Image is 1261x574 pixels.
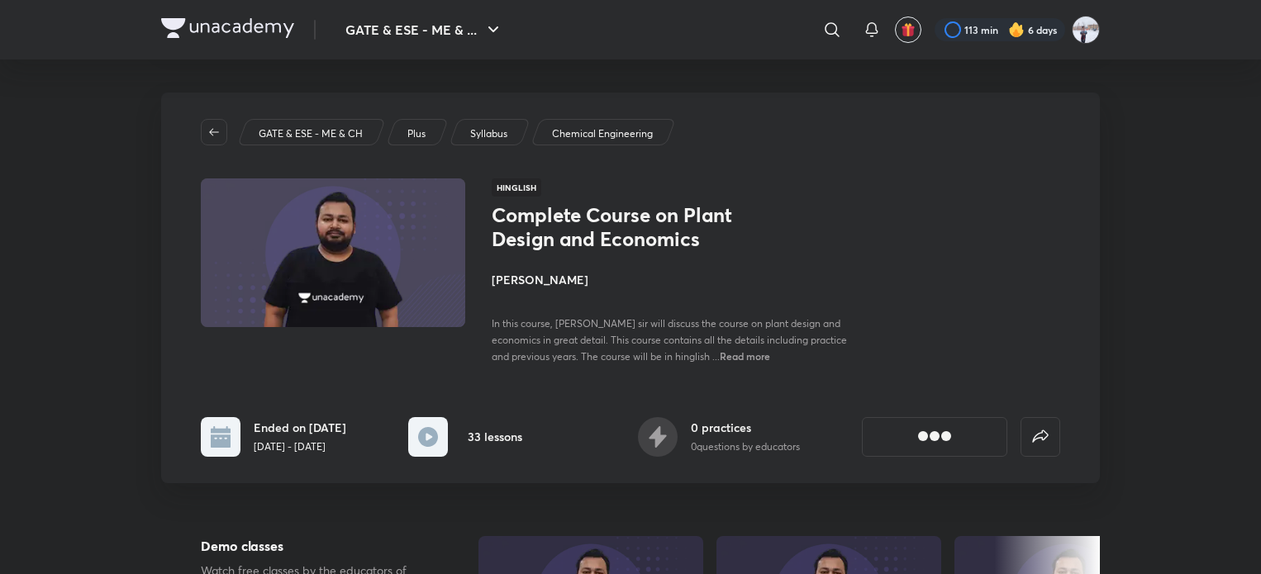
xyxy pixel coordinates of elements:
p: 0 questions by educators [691,439,800,454]
button: false [1021,417,1060,457]
span: Hinglish [492,178,541,197]
button: avatar [895,17,921,43]
p: Syllabus [470,126,507,141]
img: avatar [901,22,916,37]
h6: 0 practices [691,419,800,436]
img: Company Logo [161,18,294,38]
h4: [PERSON_NAME] [492,271,862,288]
span: Read more [720,349,770,363]
h6: 33 lessons [468,428,522,445]
p: GATE & ESE - ME & CH [259,126,363,141]
img: Nikhil [1072,16,1100,44]
button: GATE & ESE - ME & ... [335,13,513,46]
a: Plus [405,126,429,141]
p: [DATE] - [DATE] [254,439,346,454]
img: streak [1008,21,1025,38]
button: [object Object] [862,417,1007,457]
h1: Complete Course on Plant Design and Economics [492,203,762,251]
h5: Demo classes [201,536,426,556]
p: Plus [407,126,426,141]
a: Company Logo [161,18,294,42]
span: In this course, [PERSON_NAME] sir will discuss the course on plant design and economics in great ... [492,317,847,363]
img: Thumbnail [198,177,468,329]
p: Chemical Engineering [552,126,653,141]
a: Chemical Engineering [550,126,656,141]
a: GATE & ESE - ME & CH [256,126,366,141]
a: Syllabus [468,126,511,141]
h6: Ended on [DATE] [254,419,346,436]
